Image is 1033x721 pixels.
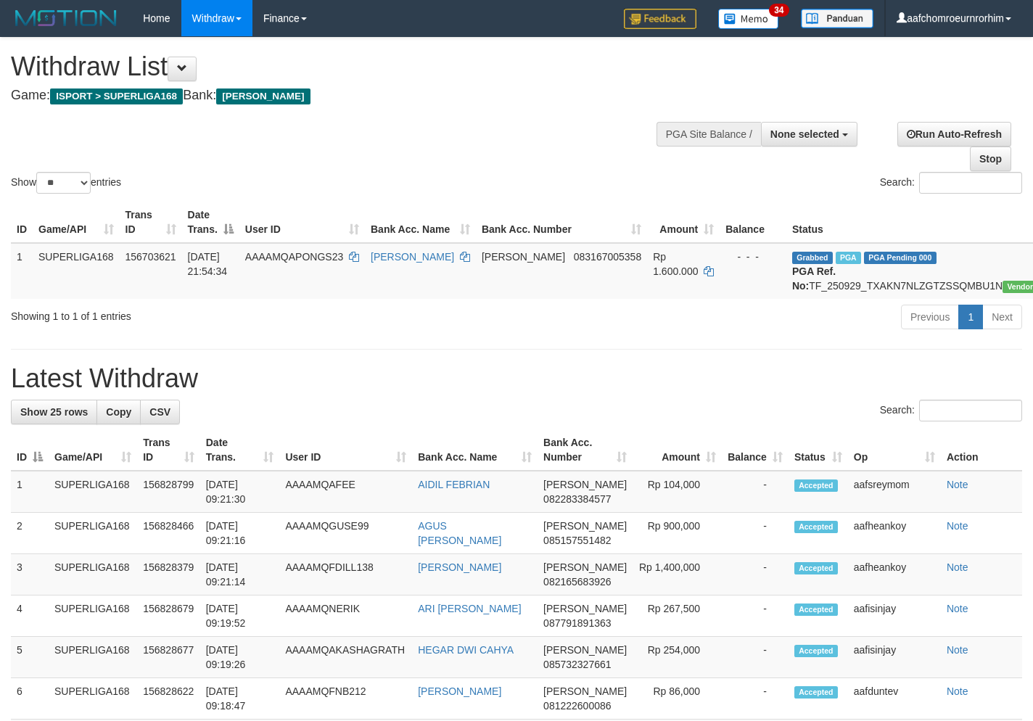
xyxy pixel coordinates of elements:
div: Showing 1 to 1 of 1 entries [11,303,419,324]
a: Run Auto-Refresh [897,122,1011,147]
th: ID: activate to sort column descending [11,429,49,471]
a: Next [982,305,1022,329]
span: Rp 1.600.000 [653,251,698,277]
td: SUPERLIGA168 [33,243,120,299]
a: Copy [96,400,141,424]
td: 156828677 [137,637,200,678]
span: Accepted [794,479,838,492]
input: Search: [919,172,1022,194]
a: Note [947,479,968,490]
a: [PERSON_NAME] [418,685,501,697]
th: Bank Acc. Name: activate to sort column ascending [412,429,538,471]
a: CSV [140,400,180,424]
td: - [722,637,789,678]
th: User ID: activate to sort column ascending [279,429,412,471]
td: aafisinjay [848,596,941,637]
img: Feedback.jpg [624,9,696,29]
label: Search: [880,400,1022,421]
th: ID [11,202,33,243]
th: Bank Acc. Number: activate to sort column ascending [476,202,647,243]
a: 1 [958,305,983,329]
td: - [722,678,789,720]
th: Balance [720,202,786,243]
th: Game/API: activate to sort column ascending [33,202,120,243]
th: Bank Acc. Number: activate to sort column ascending [538,429,633,471]
td: [DATE] 09:18:47 [200,678,280,720]
th: Game/API: activate to sort column ascending [49,429,137,471]
span: Accepted [794,603,838,616]
td: 156828622 [137,678,200,720]
input: Search: [919,400,1022,421]
a: ARI [PERSON_NAME] [418,603,521,614]
td: 4 [11,596,49,637]
button: None selected [761,122,857,147]
span: Accepted [794,521,838,533]
span: Copy 082283384577 to clipboard [543,493,611,505]
span: [PERSON_NAME] [543,685,627,697]
th: Date Trans.: activate to sort column descending [182,202,239,243]
th: Balance: activate to sort column ascending [722,429,789,471]
td: Rp 104,000 [633,471,722,513]
td: AAAAMQNERIK [279,596,412,637]
span: AAAAMQAPONGS23 [245,251,343,263]
span: 156703621 [125,251,176,263]
b: PGA Ref. No: [792,265,836,292]
a: AIDIL FEBRIAN [418,479,490,490]
td: AAAAMQFNB212 [279,678,412,720]
td: Rp 900,000 [633,513,722,554]
a: Note [947,644,968,656]
label: Show entries [11,172,121,194]
th: User ID: activate to sort column ascending [239,202,365,243]
th: Bank Acc. Name: activate to sort column ascending [365,202,476,243]
td: 3 [11,554,49,596]
a: HEGAR DWI CAHYA [418,644,514,656]
span: PGA Pending [864,252,937,264]
a: Previous [901,305,959,329]
th: Status: activate to sort column ascending [789,429,848,471]
a: Note [947,520,968,532]
td: aafheankoy [848,513,941,554]
td: - [722,554,789,596]
div: PGA Site Balance / [657,122,761,147]
span: Copy [106,406,131,418]
td: Rp 1,400,000 [633,554,722,596]
td: [DATE] 09:21:16 [200,513,280,554]
td: Rp 254,000 [633,637,722,678]
span: Accepted [794,686,838,699]
td: 5 [11,637,49,678]
label: Search: [880,172,1022,194]
a: Stop [970,147,1011,171]
span: 34 [769,4,789,17]
th: Amount: activate to sort column ascending [647,202,720,243]
span: Copy 082165683926 to clipboard [543,576,611,588]
td: 1 [11,243,33,299]
td: SUPERLIGA168 [49,554,137,596]
span: [PERSON_NAME] [543,479,627,490]
td: SUPERLIGA168 [49,637,137,678]
h1: Latest Withdraw [11,364,1022,393]
span: Accepted [794,645,838,657]
a: Show 25 rows [11,400,97,424]
td: aafheankoy [848,554,941,596]
a: Note [947,603,968,614]
span: Marked by aafchhiseyha [836,252,861,264]
span: [PERSON_NAME] [216,88,310,104]
span: None selected [770,128,839,140]
span: Accepted [794,562,838,574]
h1: Withdraw List [11,52,674,81]
td: aafduntev [848,678,941,720]
a: Note [947,685,968,697]
th: Amount: activate to sort column ascending [633,429,722,471]
a: Note [947,561,968,573]
td: - [722,513,789,554]
td: [DATE] 09:19:26 [200,637,280,678]
span: [DATE] 21:54:34 [188,251,228,277]
a: AGUS [PERSON_NAME] [418,520,501,546]
img: Button%20Memo.svg [718,9,779,29]
td: AAAAMQAFEE [279,471,412,513]
select: Showentries [36,172,91,194]
td: - [722,596,789,637]
span: [PERSON_NAME] [543,520,627,532]
td: Rp 267,500 [633,596,722,637]
td: 156828679 [137,596,200,637]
